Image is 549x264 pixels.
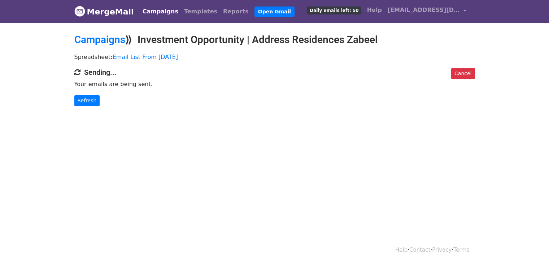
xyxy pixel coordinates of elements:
span: [EMAIL_ADDRESS][DOMAIN_NAME] [388,6,460,14]
a: [EMAIL_ADDRESS][DOMAIN_NAME] [385,3,469,20]
a: Help [364,3,385,17]
h2: ⟫ Investment Opportunity | Address Residences Zabeel [74,34,475,46]
a: Email List From [DATE] [113,54,178,60]
a: Refresh [74,95,100,106]
a: Open Gmail [254,7,295,17]
a: Help [395,247,408,253]
a: MergeMail [74,4,134,19]
a: Templates [181,4,220,19]
span: Daily emails left: 50 [307,7,361,14]
a: Contact [409,247,430,253]
h4: Sending... [74,68,475,77]
a: Daily emails left: 50 [304,3,364,17]
a: Terms [453,247,469,253]
img: MergeMail logo [74,6,85,17]
a: Campaigns [140,4,181,19]
p: Your emails are being sent. [74,80,475,88]
p: Spreadsheet: [74,53,475,61]
a: Privacy [432,247,452,253]
a: Reports [220,4,252,19]
iframe: Chat Widget [513,229,549,264]
a: Cancel [451,68,475,79]
a: Campaigns [74,34,125,46]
